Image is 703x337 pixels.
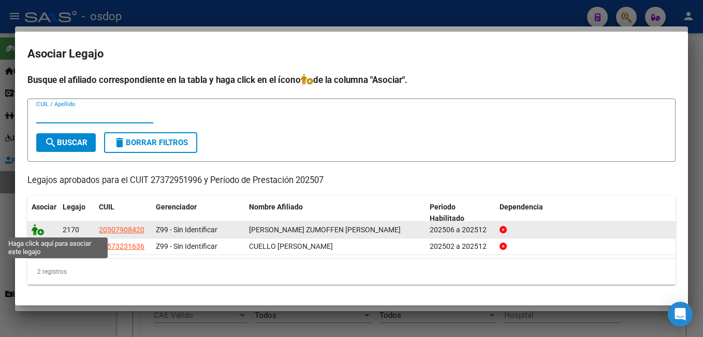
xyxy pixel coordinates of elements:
[32,203,56,211] span: Asociar
[249,242,333,250] span: CUELLO TOMAS BENJAMIN
[156,242,217,250] span: Z99 - Sin Identificar
[27,259,676,285] div: 2 registros
[45,136,57,149] mat-icon: search
[45,138,87,147] span: Buscar
[156,203,197,211] span: Gerenciador
[430,203,464,223] span: Periodo Habilitado
[430,241,491,252] div: 202502 a 202512
[36,133,96,152] button: Buscar
[113,136,126,149] mat-icon: delete
[152,196,245,230] datatable-header-cell: Gerenciador
[249,226,401,234] span: ALBORNOZ ZUMOFFEN ELIAS BENJAMIN
[99,226,144,234] span: 20507908420
[27,73,676,87] h4: Busque el afiliado correspondiente en la tabla y haga click en el ícono de la columna "Asociar".
[27,196,58,230] datatable-header-cell: Asociar
[430,224,491,236] div: 202506 a 202512
[495,196,676,230] datatable-header-cell: Dependencia
[668,302,693,327] div: Open Intercom Messenger
[99,203,114,211] span: CUIL
[500,203,543,211] span: Dependencia
[27,174,676,187] p: Legajos aprobados para el CUIT 27372951996 y Período de Prestación 202507
[63,226,79,234] span: 2170
[63,242,79,250] span: 1192
[156,226,217,234] span: Z99 - Sin Identificar
[99,242,144,250] span: 20573231636
[113,138,188,147] span: Borrar Filtros
[95,196,152,230] datatable-header-cell: CUIL
[426,196,495,230] datatable-header-cell: Periodo Habilitado
[27,44,676,64] h2: Asociar Legajo
[245,196,426,230] datatable-header-cell: Nombre Afiliado
[104,132,197,153] button: Borrar Filtros
[249,203,303,211] span: Nombre Afiliado
[58,196,95,230] datatable-header-cell: Legajo
[63,203,85,211] span: Legajo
